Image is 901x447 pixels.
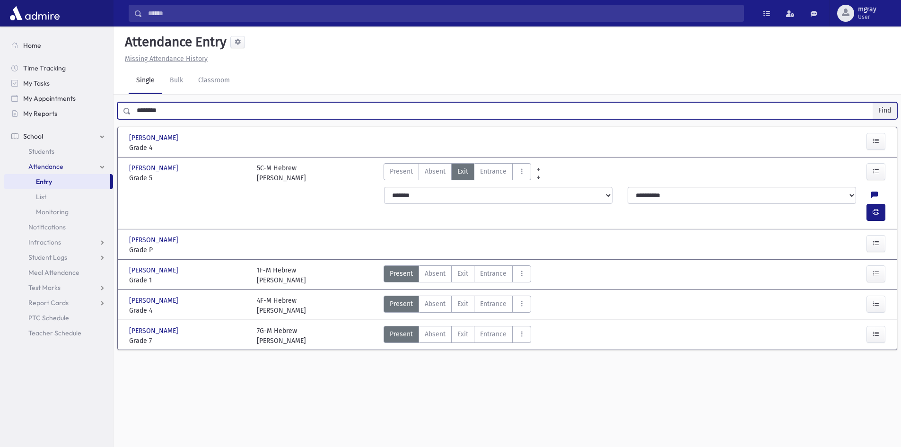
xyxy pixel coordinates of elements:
[36,177,52,186] span: Entry
[4,189,113,204] a: List
[4,204,113,219] a: Monitoring
[858,6,876,13] span: mgray
[28,147,54,156] span: Students
[4,174,110,189] a: Entry
[4,144,113,159] a: Students
[390,329,413,339] span: Present
[4,159,113,174] a: Attendance
[4,310,113,325] a: PTC Schedule
[23,79,50,88] span: My Tasks
[480,299,507,309] span: Entrance
[4,91,113,106] a: My Appointments
[142,5,744,22] input: Search
[384,163,531,183] div: AttTypes
[129,235,180,245] span: [PERSON_NAME]
[384,326,531,346] div: AttTypes
[390,269,413,279] span: Present
[28,298,69,307] span: Report Cards
[4,295,113,310] a: Report Cards
[425,299,446,309] span: Absent
[4,61,113,76] a: Time Tracking
[4,235,113,250] a: Infractions
[129,245,247,255] span: Grade P
[129,275,247,285] span: Grade 1
[457,269,468,279] span: Exit
[36,193,46,201] span: List
[873,103,897,119] button: Find
[4,250,113,265] a: Student Logs
[129,326,180,336] span: [PERSON_NAME]
[425,269,446,279] span: Absent
[425,167,446,176] span: Absent
[129,163,180,173] span: [PERSON_NAME]
[129,265,180,275] span: [PERSON_NAME]
[4,325,113,341] a: Teacher Schedule
[23,109,57,118] span: My Reports
[8,4,62,23] img: AdmirePro
[480,167,507,176] span: Entrance
[28,283,61,292] span: Test Marks
[390,167,413,176] span: Present
[4,76,113,91] a: My Tasks
[457,167,468,176] span: Exit
[129,133,180,143] span: [PERSON_NAME]
[4,38,113,53] a: Home
[257,326,306,346] div: 7G-M Hebrew [PERSON_NAME]
[480,329,507,339] span: Entrance
[384,265,531,285] div: AttTypes
[257,296,306,316] div: 4F-M Hebrew [PERSON_NAME]
[28,268,79,277] span: Meal Attendance
[28,329,81,337] span: Teacher Schedule
[4,280,113,295] a: Test Marks
[390,299,413,309] span: Present
[858,13,876,21] span: User
[191,68,237,94] a: Classroom
[129,306,247,316] span: Grade 4
[162,68,191,94] a: Bulk
[36,208,69,216] span: Monitoring
[4,265,113,280] a: Meal Attendance
[4,106,113,121] a: My Reports
[384,296,531,316] div: AttTypes
[121,34,227,50] h5: Attendance Entry
[480,269,507,279] span: Entrance
[23,94,76,103] span: My Appointments
[129,68,162,94] a: Single
[28,314,69,322] span: PTC Schedule
[129,173,247,183] span: Grade 5
[129,336,247,346] span: Grade 7
[4,219,113,235] a: Notifications
[28,162,63,171] span: Attendance
[257,265,306,285] div: 1F-M Hebrew [PERSON_NAME]
[129,143,247,153] span: Grade 4
[129,296,180,306] span: [PERSON_NAME]
[457,329,468,339] span: Exit
[121,55,208,63] a: Missing Attendance History
[23,132,43,140] span: School
[457,299,468,309] span: Exit
[28,238,61,246] span: Infractions
[257,163,306,183] div: 5C-M Hebrew [PERSON_NAME]
[23,64,66,72] span: Time Tracking
[28,223,66,231] span: Notifications
[4,129,113,144] a: School
[28,253,67,262] span: Student Logs
[125,55,208,63] u: Missing Attendance History
[23,41,41,50] span: Home
[425,329,446,339] span: Absent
